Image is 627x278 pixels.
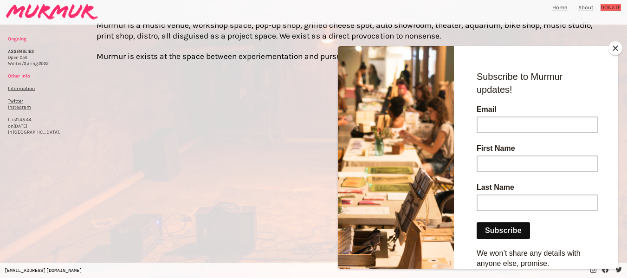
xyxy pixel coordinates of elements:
[8,98,23,104] a: Twitter
[139,59,260,71] label: Email
[170,233,228,256] a: Intuit Mailchimp
[139,176,192,193] input: Subscribe
[578,4,594,11] a: About
[615,267,623,273] a: ︎
[608,41,622,55] button: Close
[139,98,260,110] label: First Name
[6,4,98,20] img: murmur-logo.svg
[8,86,35,91] a: Information
[139,24,260,50] h4: Subscribe to Murmur updates!
[8,36,138,142] div: It is on in [GEOGRAPHIC_DATA].
[139,137,260,149] label: Last Name
[601,267,609,273] a: ︎
[552,4,567,11] a: Home
[97,20,607,83] div: Murmur is a music venue, workshop space, pop-up shop, grilled cheese spot, auto showroom, theater...
[10,14,57,31] button: Subscribe
[4,268,82,273] span: [EMAIL_ADDRESS][DOMAIN_NAME]
[139,202,260,223] p: We won’t share any details with anyone else, promise.
[170,233,228,252] img: Intuit Mailchimp logo
[601,4,621,11] a: DONATE
[589,267,597,273] a: ︎
[8,104,31,110] a: Instagram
